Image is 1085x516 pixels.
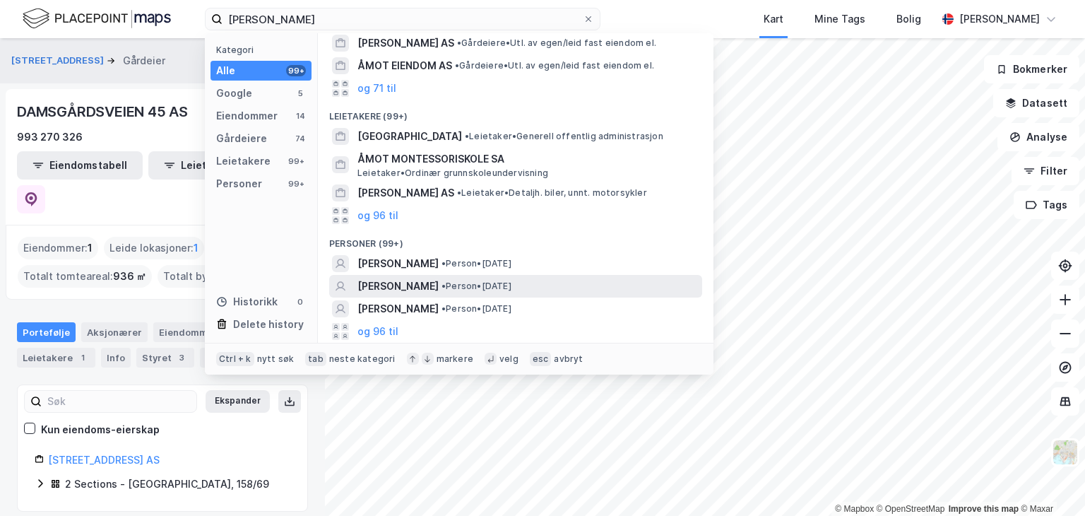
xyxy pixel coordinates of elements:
[329,353,396,365] div: neste kategori
[295,110,306,122] div: 14
[17,322,76,342] div: Portefølje
[357,300,439,317] span: [PERSON_NAME]
[457,187,647,199] span: Leietaker • Detaljh. biler, unnt. motorsykler
[554,353,583,365] div: avbryt
[357,80,396,97] button: og 71 til
[194,240,198,257] span: 1
[877,504,945,514] a: OpenStreetMap
[530,352,552,366] div: esc
[113,268,146,285] span: 936 ㎡
[357,278,439,295] span: [PERSON_NAME]
[17,151,143,180] button: Eiendomstabell
[441,303,446,314] span: •
[295,133,306,144] div: 74
[1012,157,1079,185] button: Filter
[764,11,783,28] div: Kart
[441,281,446,291] span: •
[216,352,254,366] div: Ctrl + k
[814,11,865,28] div: Mine Tags
[41,421,160,438] div: Kun eiendoms-eierskap
[42,391,196,412] input: Søk
[148,151,274,180] button: Leietakertabell
[17,129,83,146] div: 993 270 326
[455,60,459,71] span: •
[223,8,583,30] input: Søk på adresse, matrikkel, gårdeiere, leietakere eller personer
[455,60,654,71] span: Gårdeiere • Utl. av egen/leid fast eiendom el.
[295,296,306,307] div: 0
[174,351,189,365] div: 3
[457,37,461,48] span: •
[357,323,398,340] button: og 96 til
[206,390,270,413] button: Ekspander
[286,65,306,76] div: 99+
[216,107,278,124] div: Eiendommer
[11,54,107,68] button: [STREET_ADDRESS]
[949,504,1019,514] a: Improve this map
[959,11,1040,28] div: [PERSON_NAME]
[216,175,262,192] div: Personer
[18,265,152,288] div: Totalt tomteareal :
[1014,448,1085,516] iframe: Chat Widget
[216,153,271,170] div: Leietakere
[17,100,191,123] div: DAMSGÅRDSVEIEN 45 AS
[1014,448,1085,516] div: Kontrollprogram for chat
[123,52,165,69] div: Gårdeier
[295,88,306,99] div: 5
[357,57,452,74] span: ÅMOT EIENDOM AS
[65,476,269,493] div: 2 Sections - [GEOGRAPHIC_DATA], 158/69
[136,348,194,368] div: Styret
[318,227,713,252] div: Personer (99+)
[357,168,548,179] span: Leietaker • Ordinær grunnskoleundervisning
[233,316,304,333] div: Delete history
[81,322,148,342] div: Aksjonærer
[457,37,656,49] span: Gårdeiere • Utl. av egen/leid fast eiendom el.
[357,35,454,52] span: [PERSON_NAME] AS
[441,303,511,315] span: Person • [DATE]
[216,62,235,79] div: Alle
[216,130,267,147] div: Gårdeiere
[997,123,1079,151] button: Analyse
[101,348,131,368] div: Info
[1052,439,1079,466] img: Z
[216,293,278,310] div: Historikk
[48,454,160,466] a: [STREET_ADDRESS] AS
[318,100,713,125] div: Leietakere (99+)
[441,258,511,269] span: Person • [DATE]
[104,237,204,259] div: Leide lokasjoner :
[357,151,696,168] span: ÅMOT MONTESSORISKOLE SA
[835,504,874,514] a: Mapbox
[88,240,93,257] span: 1
[896,11,921,28] div: Bolig
[465,131,469,141] span: •
[286,156,306,167] div: 99+
[216,85,252,102] div: Google
[216,45,312,55] div: Kategori
[457,187,461,198] span: •
[357,128,462,145] span: [GEOGRAPHIC_DATA]
[1014,191,1079,219] button: Tags
[23,6,171,31] img: logo.f888ab2527a4732fd821a326f86c7f29.svg
[76,351,90,365] div: 1
[357,184,454,201] span: [PERSON_NAME] AS
[441,281,511,292] span: Person • [DATE]
[984,55,1079,83] button: Bokmerker
[465,131,663,142] span: Leietaker • Generell offentlig administrasjon
[286,178,306,189] div: 99+
[257,353,295,365] div: nytt søk
[499,353,518,365] div: velg
[18,237,98,259] div: Eiendommer :
[17,348,95,368] div: Leietakere
[153,322,240,342] div: Eiendommer
[441,258,446,269] span: •
[200,348,297,368] div: Transaksjoner
[357,207,398,224] button: og 96 til
[437,353,473,365] div: markere
[305,352,326,366] div: tab
[158,265,292,288] div: Totalt byggareal :
[357,255,439,272] span: [PERSON_NAME]
[993,89,1079,117] button: Datasett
